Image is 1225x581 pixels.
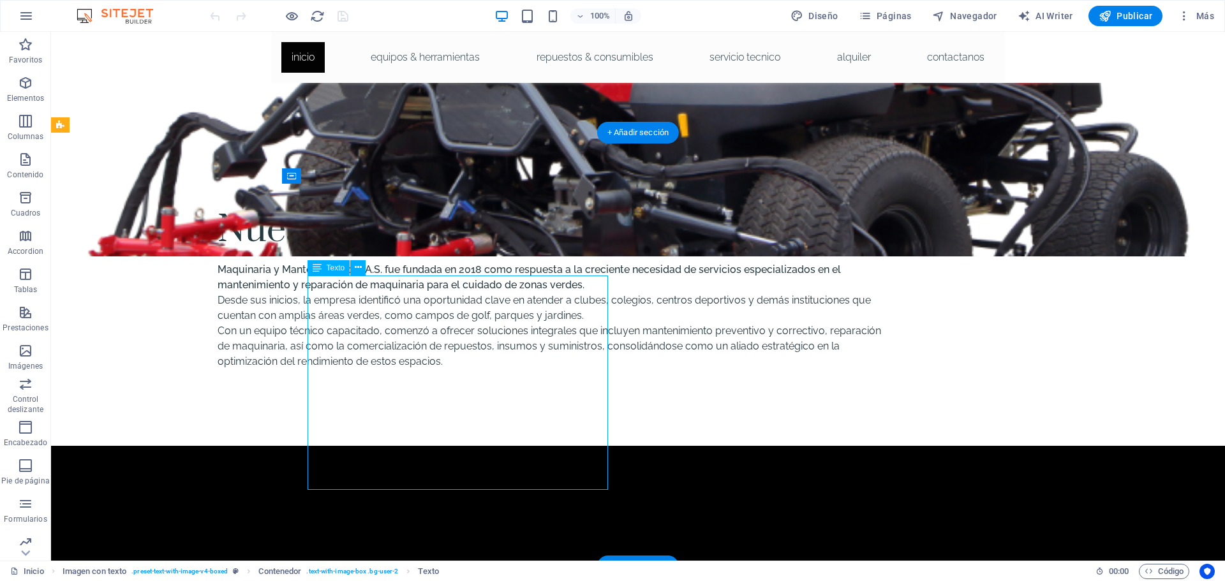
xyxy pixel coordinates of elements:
[4,438,47,448] p: Encabezado
[63,564,439,579] nav: breadcrumb
[310,9,325,24] i: Volver a cargar página
[597,555,679,577] div: + Añadir sección
[11,208,41,218] p: Cuadros
[309,8,325,24] button: reload
[1088,6,1163,26] button: Publicar
[8,361,43,371] p: Imágenes
[1178,10,1214,22] span: Más
[7,170,43,180] p: Contenido
[14,284,38,295] p: Tablas
[8,246,43,256] p: Accordion
[10,564,44,579] a: Haz clic para cancelar la selección y doble clic para abrir páginas
[1139,564,1189,579] button: Código
[1013,6,1078,26] button: AI Writer
[1118,566,1120,576] span: :
[785,6,843,26] button: Diseño
[791,10,838,22] span: Diseño
[233,568,239,575] i: Este elemento es un preajuste personalizable
[854,6,917,26] button: Páginas
[131,564,228,579] span: . preset-text-with-image-v4-boxed
[1099,10,1153,22] span: Publicar
[4,514,47,524] p: Formularios
[1145,564,1184,579] span: Código
[306,564,398,579] span: . text-with-image-box .bg-user-2
[785,6,843,26] div: Diseño (Ctrl+Alt+Y)
[859,10,912,22] span: Páginas
[1018,10,1073,22] span: AI Writer
[623,10,634,22] i: Al redimensionar, ajustar el nivel de zoom automáticamente para ajustarse al dispositivo elegido.
[73,8,169,24] img: Editor Logo
[1,476,49,486] p: Pie de página
[3,323,48,333] p: Prestaciones
[7,93,44,103] p: Elementos
[932,10,997,22] span: Navegador
[9,55,42,65] p: Favoritos
[1199,564,1215,579] button: Usercentrics
[1173,6,1219,26] button: Más
[63,564,127,579] span: Haz clic para seleccionar y doble clic para editar
[597,122,679,143] div: + Añadir sección
[418,564,438,579] span: Haz clic para seleccionar y doble clic para editar
[927,6,1002,26] button: Navegador
[1109,564,1129,579] span: 00 00
[327,264,345,272] span: Texto
[590,8,610,24] h6: 100%
[258,564,301,579] span: Haz clic para seleccionar y doble clic para editar
[570,8,616,24] button: 100%
[8,131,44,142] p: Columnas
